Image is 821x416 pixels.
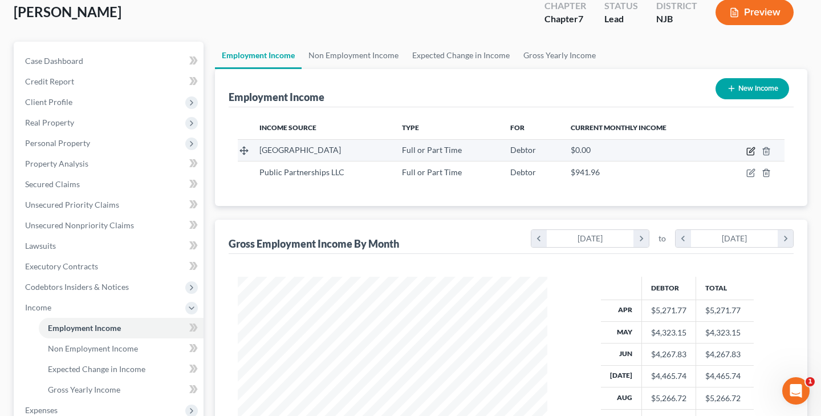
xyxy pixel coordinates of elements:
[510,123,525,132] span: For
[39,338,204,359] a: Non Employment Income
[601,321,642,343] th: May
[716,78,789,99] button: New Income
[402,145,462,155] span: Full or Part Time
[25,282,129,292] span: Codebtors Insiders & Notices
[39,379,204,400] a: Gross Yearly Income
[259,145,341,155] span: [GEOGRAPHIC_DATA]
[696,277,754,300] th: Total
[659,233,666,244] span: to
[25,220,134,230] span: Unsecured Nonpriority Claims
[259,123,316,132] span: Income Source
[402,123,419,132] span: Type
[651,305,686,316] div: $5,271.77
[14,3,121,20] span: [PERSON_NAME]
[604,13,638,26] div: Lead
[302,42,405,69] a: Non Employment Income
[39,318,204,338] a: Employment Income
[696,300,754,321] td: $5,271.77
[676,230,691,247] i: chevron_left
[601,300,642,321] th: Apr
[601,365,642,387] th: [DATE]
[510,167,536,177] span: Debtor
[48,364,145,374] span: Expected Change in Income
[696,344,754,365] td: $4,267.83
[25,241,56,251] span: Lawsuits
[531,230,547,247] i: chevron_left
[651,393,686,404] div: $5,266.72
[25,118,74,127] span: Real Property
[696,387,754,409] td: $5,266.72
[25,159,88,168] span: Property Analysis
[259,167,344,177] span: Public Partnerships LLC
[25,405,58,415] span: Expenses
[25,76,74,86] span: Credit Report
[651,327,686,338] div: $4,323.15
[16,154,204,174] a: Property Analysis
[16,215,204,236] a: Unsecured Nonpriority Claims
[696,321,754,343] td: $4,323.15
[25,302,51,312] span: Income
[782,377,810,405] iframe: Intercom live chat
[25,261,98,271] span: Executory Contracts
[651,349,686,360] div: $4,267.83
[571,123,666,132] span: Current Monthly Income
[517,42,603,69] a: Gross Yearly Income
[778,230,793,247] i: chevron_right
[25,56,83,66] span: Case Dashboard
[405,42,517,69] a: Expected Change in Income
[25,200,119,209] span: Unsecured Priority Claims
[402,167,462,177] span: Full or Part Time
[578,13,583,24] span: 7
[25,179,80,189] span: Secured Claims
[16,71,204,92] a: Credit Report
[229,90,324,104] div: Employment Income
[544,13,586,26] div: Chapter
[16,195,204,215] a: Unsecured Priority Claims
[691,230,778,247] div: [DATE]
[229,237,399,251] div: Gross Employment Income By Month
[48,344,138,353] span: Non Employment Income
[16,174,204,195] a: Secured Claims
[696,365,754,387] td: $4,465.74
[601,387,642,409] th: Aug
[601,344,642,365] th: Jun
[651,370,686,382] div: $4,465.74
[571,167,600,177] span: $941.96
[656,13,697,26] div: NJB
[633,230,649,247] i: chevron_right
[25,138,90,148] span: Personal Property
[806,377,815,386] span: 1
[16,236,204,256] a: Lawsuits
[571,145,591,155] span: $0.00
[25,97,72,107] span: Client Profile
[641,277,696,300] th: Debtor
[16,256,204,277] a: Executory Contracts
[48,385,120,394] span: Gross Yearly Income
[215,42,302,69] a: Employment Income
[39,359,204,379] a: Expected Change in Income
[16,51,204,71] a: Case Dashboard
[48,323,121,333] span: Employment Income
[547,230,634,247] div: [DATE]
[510,145,536,155] span: Debtor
